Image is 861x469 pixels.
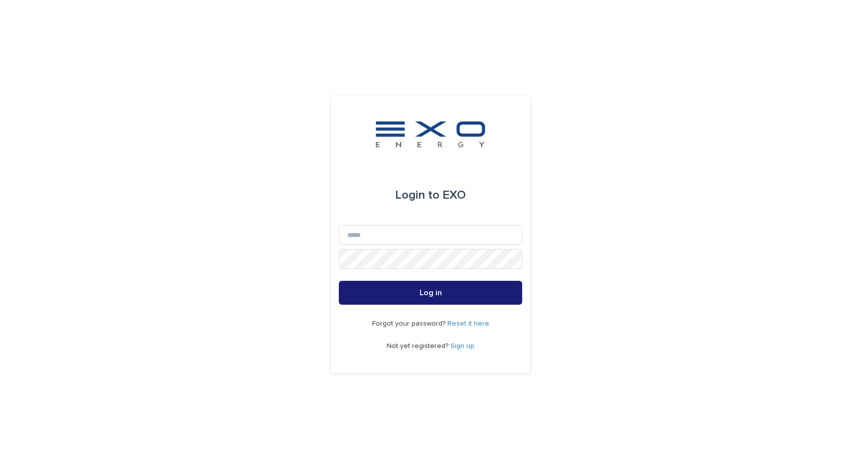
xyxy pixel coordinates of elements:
div: EXO [395,181,466,209]
span: Forgot your password? [372,320,447,327]
button: Log in [339,281,522,305]
a: Reset it here [447,320,489,327]
span: Log in [420,289,442,297]
img: FKS5r6ZBThi8E5hshIGi [374,119,487,149]
span: Not yet registered? [387,343,450,350]
span: Login to [395,189,439,201]
a: Sign up [450,343,474,350]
